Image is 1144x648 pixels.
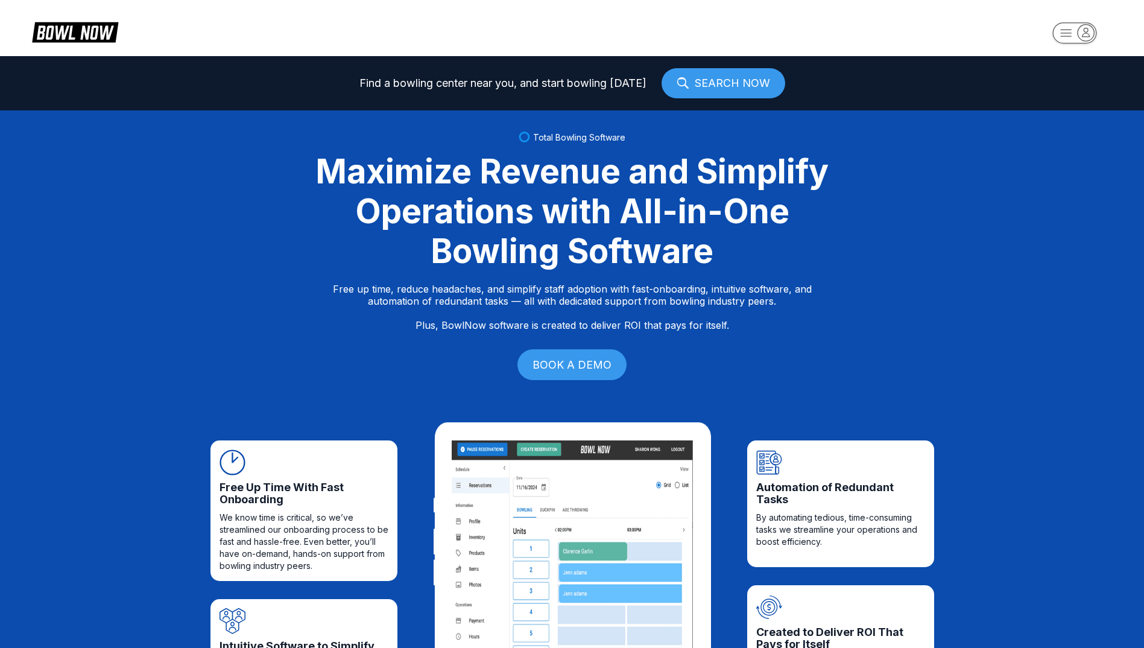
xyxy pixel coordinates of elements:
span: Automation of Redundant Tasks [756,481,925,506]
a: BOOK A DEMO [517,349,627,380]
span: We know time is critical, so we’ve streamlined our onboarding process to be fast and hassle-free.... [220,512,388,572]
span: By automating tedious, time-consuming tasks we streamline your operations and boost efficiency. [756,512,925,548]
span: Free Up Time With Fast Onboarding [220,481,388,506]
span: Total Bowling Software [533,132,625,142]
a: SEARCH NOW [662,68,785,98]
p: Free up time, reduce headaches, and simplify staff adoption with fast-onboarding, intuitive softw... [333,283,812,331]
span: Find a bowling center near you, and start bowling [DATE] [359,77,646,89]
div: Maximize Revenue and Simplify Operations with All-in-One Bowling Software [301,151,844,271]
